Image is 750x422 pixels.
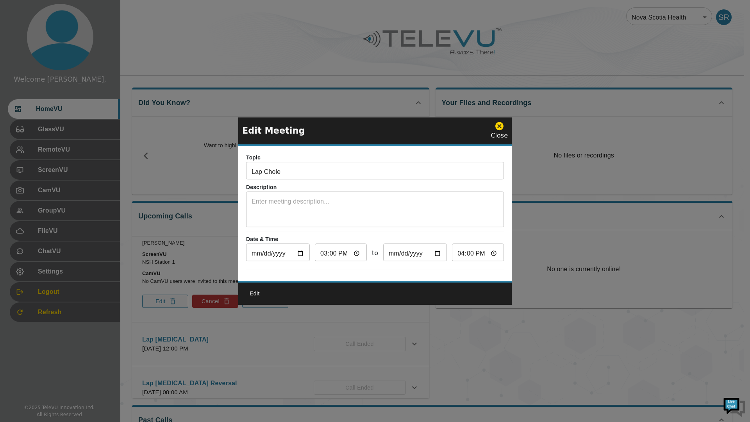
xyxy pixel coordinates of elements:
[246,154,504,162] p: Topic
[372,249,378,258] span: to
[242,124,305,138] p: Edit Meeting
[13,36,33,56] img: d_736959983_company_1615157101543_736959983
[246,235,504,243] p: Date & Time
[491,121,508,140] div: Close
[246,183,504,191] p: Description
[41,41,131,51] div: Chat with us now
[45,98,108,177] span: We're online!
[4,213,149,241] textarea: Type your message and hit 'Enter'
[128,4,147,23] div: Minimize live chat window
[242,286,267,301] button: Edit
[723,395,746,418] img: Chat Widget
